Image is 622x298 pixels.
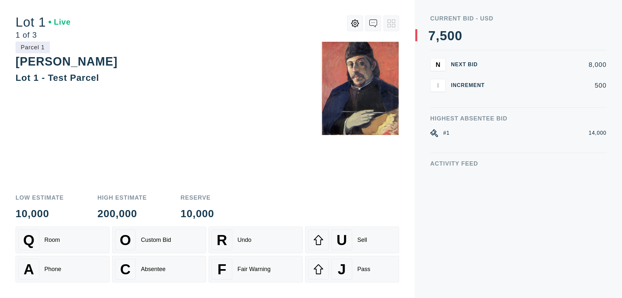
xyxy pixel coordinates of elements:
[430,16,606,21] div: Current Bid - USD
[23,232,35,248] span: Q
[120,261,131,278] span: C
[430,161,606,167] div: Activity Feed
[16,208,64,219] div: 10,000
[209,227,303,253] button: RUndo
[98,195,147,201] div: High Estimate
[180,208,214,219] div: 10,000
[451,83,490,88] div: Increment
[49,18,71,26] div: Live
[337,232,347,248] span: U
[589,129,606,137] div: 14,000
[237,266,271,273] div: Fair Warning
[357,237,367,243] div: Sell
[430,79,446,92] button: I
[305,256,399,282] button: JPass
[451,62,490,67] div: Next Bid
[455,29,462,42] div: 0
[112,227,206,253] button: OCustom Bid
[428,29,436,42] div: 7
[16,195,64,201] div: Low Estimate
[436,29,440,159] div: ,
[120,232,131,248] span: O
[430,58,446,71] button: N
[16,73,99,83] div: Lot 1 - Test Parcel
[430,116,606,121] div: Highest Absentee Bid
[16,227,109,253] button: QRoom
[98,208,147,219] div: 200,000
[447,29,455,42] div: 0
[495,82,606,89] div: 500
[209,256,303,282] button: FFair Warning
[305,227,399,253] button: USell
[437,81,439,89] span: I
[338,261,346,278] span: J
[16,55,118,68] div: [PERSON_NAME]
[24,261,34,278] span: A
[237,237,251,243] div: Undo
[217,232,227,248] span: R
[217,261,226,278] span: F
[16,256,109,282] button: APhone
[443,129,450,137] div: #1
[495,61,606,68] div: 8,000
[141,237,171,243] div: Custom Bid
[44,237,60,243] div: Room
[16,31,71,39] div: 1 of 3
[16,16,71,29] div: Lot 1
[44,266,61,273] div: Phone
[180,195,214,201] div: Reserve
[436,61,440,68] span: N
[16,42,50,53] div: Parcel 1
[141,266,166,273] div: Absentee
[440,29,447,42] div: 5
[112,256,206,282] button: CAbsentee
[357,266,370,273] div: Pass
